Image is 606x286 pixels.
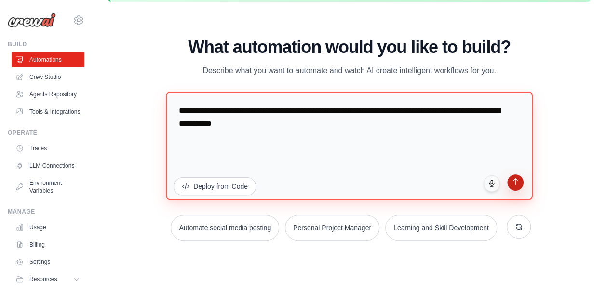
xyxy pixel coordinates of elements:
[12,69,84,85] a: Crew Studio
[8,13,56,27] img: Logo
[12,220,84,235] a: Usage
[12,237,84,252] a: Billing
[12,104,84,119] a: Tools & Integrations
[12,52,84,67] a: Automations
[12,254,84,270] a: Settings
[12,141,84,156] a: Traces
[12,158,84,173] a: LLM Connections
[187,65,511,77] p: Describe what you want to automate and watch AI create intelligent workflows for you.
[12,87,84,102] a: Agents Repository
[174,177,256,195] button: Deploy from Code
[8,40,84,48] div: Build
[168,38,531,57] h1: What automation would you like to build?
[285,215,379,241] button: Personal Project Manager
[29,275,57,283] span: Resources
[171,215,279,241] button: Automate social media posting
[558,240,606,286] iframe: Chat Widget
[8,129,84,137] div: Operate
[385,215,497,241] button: Learning and Skill Development
[8,208,84,216] div: Manage
[12,175,84,198] a: Environment Variables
